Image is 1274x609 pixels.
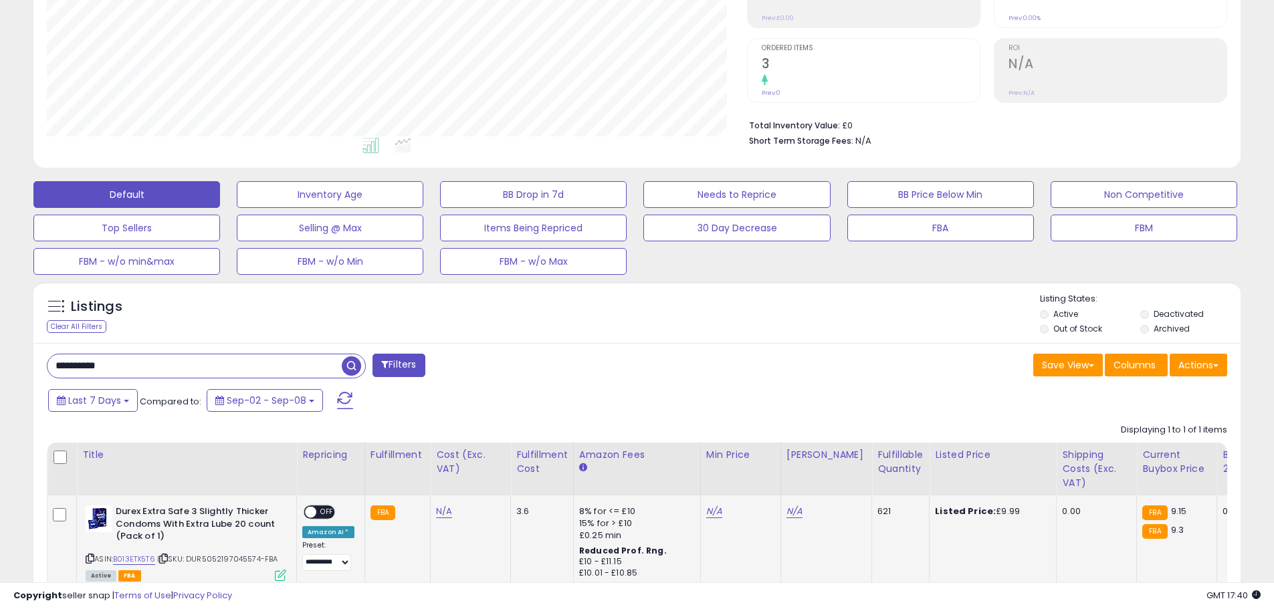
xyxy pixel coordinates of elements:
[227,394,306,407] span: Sep-02 - Sep-08
[1008,56,1227,74] h2: N/A
[643,215,830,241] button: 30 Day Decrease
[579,505,690,517] div: 8% for <= £10
[116,505,278,546] b: Durex Extra Safe 3 Slightly Thicker Condoms With Extra Lube 20 count (Pack of 1)
[157,554,278,564] span: | SKU: DUR5052197045574-FBA
[1113,358,1156,372] span: Columns
[579,517,690,529] div: 15% for > £10
[786,448,866,462] div: [PERSON_NAME]
[1171,505,1187,517] span: 9.15
[114,589,171,602] a: Terms of Use
[1053,323,1102,334] label: Out of Stock
[207,389,323,412] button: Sep-02 - Sep-08
[13,590,232,602] div: seller snap | |
[1008,14,1041,22] small: Prev: 0.00%
[68,394,121,407] span: Last 7 Days
[1154,323,1190,334] label: Archived
[1142,448,1211,476] div: Current Buybox Price
[1051,215,1237,241] button: FBM
[1008,89,1035,97] small: Prev: N/A
[1223,448,1271,476] div: BB Share 24h.
[440,181,627,208] button: BB Drop in 7d
[579,568,690,579] div: £10.01 - £10.85
[762,14,794,22] small: Prev: £0.00
[935,505,1046,517] div: £9.99
[302,541,354,571] div: Preset:
[113,554,155,565] a: B013ETX5T6
[579,529,690,541] div: £0.25 min
[516,505,563,517] div: 3.6
[749,116,1217,132] li: £0
[579,448,695,462] div: Amazon Fees
[877,448,924,476] div: Fulfillable Quantity
[1170,354,1227,376] button: Actions
[706,505,722,518] a: N/A
[877,505,919,517] div: 621
[1121,424,1227,437] div: Displaying 1 to 1 of 1 items
[1053,308,1078,320] label: Active
[516,448,568,476] div: Fulfillment Cost
[436,505,452,518] a: N/A
[436,448,505,476] div: Cost (Exc. VAT)
[13,589,62,602] strong: Copyright
[237,248,423,275] button: FBM - w/o Min
[440,215,627,241] button: Items Being Repriced
[440,248,627,275] button: FBM - w/o Max
[1142,524,1167,539] small: FBA
[33,248,220,275] button: FBM - w/o min&max
[1040,293,1241,306] p: Listing States:
[33,215,220,241] button: Top Sellers
[1062,448,1131,490] div: Shipping Costs (Exc. VAT)
[47,320,106,333] div: Clear All Filters
[1223,505,1267,517] div: 0%
[173,589,232,602] a: Privacy Policy
[579,462,587,474] small: Amazon Fees.
[847,181,1034,208] button: BB Price Below Min
[762,45,980,52] span: Ordered Items
[48,389,138,412] button: Last 7 Days
[1105,354,1168,376] button: Columns
[140,395,201,408] span: Compared to:
[1051,181,1237,208] button: Non Competitive
[1154,308,1204,320] label: Deactivated
[1062,505,1126,517] div: 0.00
[237,181,423,208] button: Inventory Age
[86,570,116,582] span: All listings currently available for purchase on Amazon
[82,448,291,462] div: Title
[762,89,780,97] small: Prev: 0
[302,526,354,538] div: Amazon AI *
[86,505,286,580] div: ASIN:
[749,135,853,146] b: Short Term Storage Fees:
[370,505,395,520] small: FBA
[762,56,980,74] h2: 3
[237,215,423,241] button: Selling @ Max
[1033,354,1103,376] button: Save View
[1008,45,1227,52] span: ROI
[855,134,871,147] span: N/A
[316,507,338,518] span: OFF
[118,570,141,582] span: FBA
[86,505,112,532] img: 41L0P1uMwFL._SL40_.jpg
[71,297,122,316] h5: Listings
[706,448,775,462] div: Min Price
[935,505,996,517] b: Listed Price:
[643,181,830,208] button: Needs to Reprice
[579,556,690,568] div: £10 - £11.15
[749,120,840,131] b: Total Inventory Value:
[33,181,220,208] button: Default
[1171,523,1184,536] span: 9.3
[935,448,1051,462] div: Listed Price
[1142,505,1167,520] small: FBA
[370,448,425,462] div: Fulfillment
[786,505,803,518] a: N/A
[847,215,1034,241] button: FBA
[373,354,425,377] button: Filters
[302,448,359,462] div: Repricing
[579,545,667,556] b: Reduced Prof. Rng.
[1206,589,1261,602] span: 2025-09-16 17:40 GMT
